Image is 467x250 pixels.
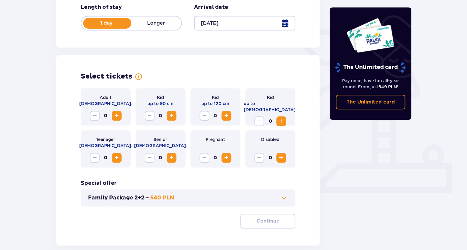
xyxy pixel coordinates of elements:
p: Continue [256,218,279,224]
img: Two entry cards to Suntago with the word 'UNLIMITED RELAX', featuring a white background with tro... [346,18,394,53]
span: 0 [211,153,220,163]
button: Increase [167,111,176,121]
button: Decrease [254,116,264,126]
span: 0 [156,111,165,121]
button: Family Package 2+2 -540 PLN [88,194,288,202]
button: Increase [276,153,286,163]
p: The Unlimited card [334,62,406,73]
button: Increase [112,111,122,121]
button: Increase [221,111,231,121]
p: Family Package 2+2 - [88,194,149,202]
p: up to 90 cm [147,100,173,107]
button: Decrease [145,111,154,121]
button: Increase [276,116,286,126]
button: Decrease [254,153,264,163]
span: 0 [156,153,165,163]
p: [DEMOGRAPHIC_DATA]. [79,100,132,107]
p: [DEMOGRAPHIC_DATA]. [134,143,187,149]
p: Kid [212,94,219,100]
p: up to 120 cm [201,100,229,107]
span: 649 PLN [378,84,397,89]
button: Decrease [90,153,100,163]
span: 0 [211,111,220,121]
span: 0 [265,153,275,163]
button: Continue [240,214,295,228]
p: 540 PLN [150,194,174,202]
p: The Unlimited card [346,99,394,105]
h3: Special offer [81,180,117,187]
p: Teenager [96,136,115,143]
p: Pay once, have fun all-year round. From just ! [336,78,405,90]
p: up to [DEMOGRAPHIC_DATA]. [244,100,297,113]
button: Increase [112,153,122,163]
p: Kid [157,94,164,100]
p: Kid [267,94,274,100]
p: Pregnant [206,136,225,143]
p: Disabled [261,136,279,143]
button: Increase [167,153,176,163]
h2: Select tickets [81,72,133,81]
button: Decrease [200,153,209,163]
p: Adult [100,94,111,100]
button: Decrease [200,111,209,121]
p: Senior [154,136,167,143]
p: Longer [131,20,181,26]
span: 0 [265,116,275,126]
button: Increase [221,153,231,163]
p: Arrival date [194,4,228,11]
a: The Unlimited card [336,95,405,109]
button: Decrease [90,111,100,121]
p: 1 day [81,20,131,26]
span: 0 [101,153,111,163]
p: [DEMOGRAPHIC_DATA]. [79,143,132,149]
p: Length of stay [81,4,122,11]
button: Decrease [145,153,154,163]
span: 0 [101,111,111,121]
